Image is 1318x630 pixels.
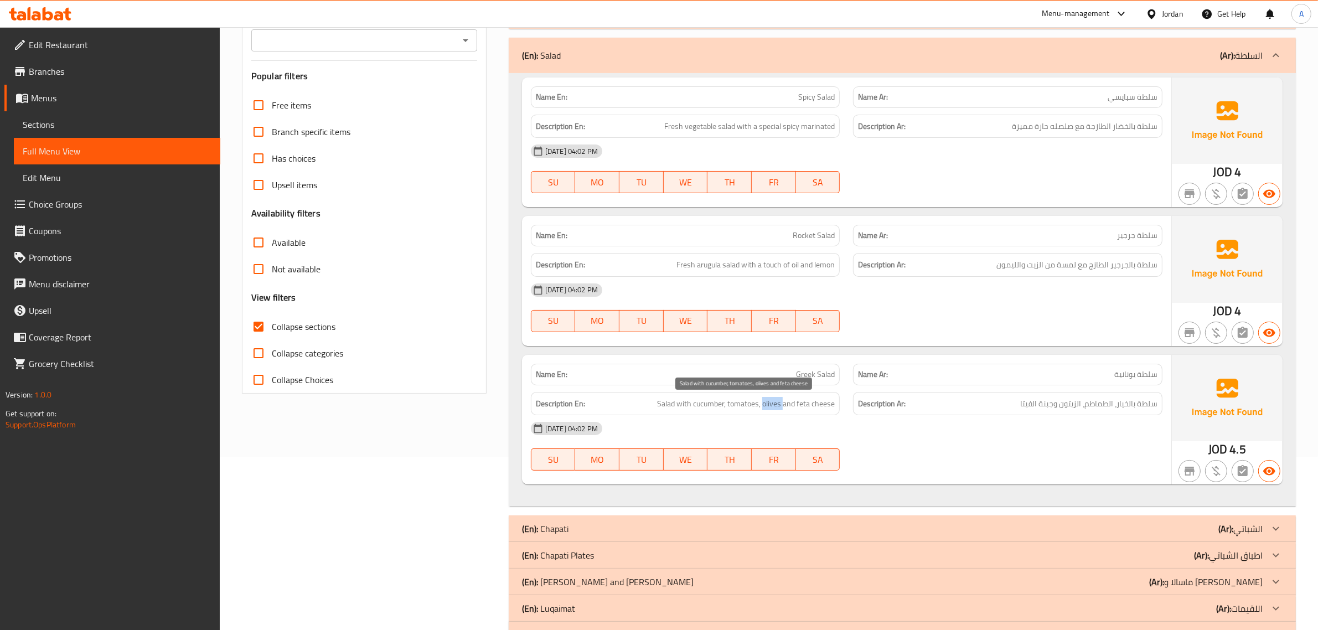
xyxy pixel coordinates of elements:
span: سلطة يونانية [1114,369,1157,380]
span: سلطة سبايسي [1108,91,1157,103]
button: Open [458,33,473,48]
button: SU [531,448,576,471]
span: WE [668,174,704,190]
span: Coupons [29,224,211,237]
span: Branches [29,65,211,78]
p: Salad [522,49,561,62]
span: SU [536,313,571,329]
button: Not branch specific item [1179,322,1201,344]
b: (En): [522,520,538,537]
span: Collapse Choices [272,373,333,386]
span: Has choices [272,152,316,165]
span: MO [580,452,615,468]
span: Grocery Checklist [29,357,211,370]
a: Choice Groups [4,191,220,218]
a: Full Menu View [14,138,220,164]
button: SA [796,448,840,471]
p: Chapati Plates [522,549,594,562]
strong: Description En: [536,397,585,411]
span: WE [668,313,704,329]
a: Branches [4,58,220,85]
button: TU [619,310,664,332]
img: Ae5nvW7+0k+MAAAAAElFTkSuQmCC [1172,355,1283,441]
div: Menu-management [1042,7,1110,20]
span: Available [272,236,306,249]
span: [DATE] 04:02 PM [541,146,602,157]
h3: View filters [251,291,296,304]
button: Not branch specific item [1179,183,1201,205]
span: A [1299,8,1304,20]
strong: Name En: [536,369,567,380]
img: Ae5nvW7+0k+MAAAAAElFTkSuQmCC [1172,216,1283,302]
button: Purchased item [1205,183,1227,205]
b: (En): [522,47,538,64]
span: Spicy Salad [798,91,835,103]
button: Available [1258,183,1280,205]
strong: Description En: [536,120,585,133]
span: Edit Menu [23,171,211,184]
span: [DATE] 04:02 PM [541,424,602,434]
span: سلطة بالخضار الطازجة مع صلصله حارة مميزة [1012,120,1157,133]
a: Edit Menu [14,164,220,191]
b: (En): [522,547,538,564]
b: (En): [522,574,538,590]
p: اطباق الشباتي [1194,549,1263,562]
span: TU [624,174,659,190]
span: TU [624,313,659,329]
button: SU [531,310,576,332]
button: Purchased item [1205,460,1227,482]
button: FR [752,171,796,193]
span: SA [800,452,836,468]
span: SA [800,174,836,190]
button: MO [575,310,619,332]
span: Full Menu View [23,144,211,158]
div: (En): Hot Drinks(Ar):المشروبات الساخنة [509,73,1296,507]
span: 1.0.0 [34,388,51,402]
div: Jordan [1162,8,1183,20]
span: Free items [272,99,311,112]
div: (En): [PERSON_NAME] and [PERSON_NAME](Ar):ماسالا و [PERSON_NAME] [509,569,1296,595]
p: Chapati [522,522,568,535]
span: سلطة بالجرجير الطازج مع لمسة من الزيت والليمون [996,258,1157,272]
strong: Name Ar: [858,369,888,380]
b: (Ar): [1216,600,1231,617]
button: WE [664,171,708,193]
b: (En): [522,600,538,617]
h3: Popular filters [251,70,477,82]
button: TH [707,448,752,471]
span: TH [712,313,747,329]
b: (Ar): [1218,520,1233,537]
button: FR [752,310,796,332]
span: سلطة جرجير [1117,230,1157,241]
button: FR [752,448,796,471]
button: MO [575,171,619,193]
button: WE [664,310,708,332]
span: FR [756,313,792,329]
span: 4.5 [1229,438,1245,460]
button: TU [619,448,664,471]
span: Edit Restaurant [29,38,211,51]
span: Greek Salad [796,369,835,380]
a: Sections [14,111,220,138]
strong: Description Ar: [858,258,906,272]
button: Available [1258,460,1280,482]
button: SU [531,171,576,193]
button: Not branch specific item [1179,460,1201,482]
b: (Ar): [1220,47,1235,64]
span: Menu disclaimer [29,277,211,291]
span: FR [756,174,792,190]
p: اللقيمات [1216,602,1263,615]
div: (En): Salad(Ar):السلطة [509,38,1296,73]
span: Sections [23,118,211,131]
a: Menu disclaimer [4,271,220,297]
strong: Name Ar: [858,230,888,241]
a: Menus [4,85,220,111]
span: Fresh arugula salad with a touch of oil and lemon [676,258,835,272]
span: JOD [1213,300,1232,322]
button: Not has choices [1232,322,1254,344]
strong: Name Ar: [858,91,888,103]
span: Collapse sections [272,320,335,333]
button: Not has choices [1232,460,1254,482]
p: الشباتي [1218,522,1263,535]
span: Choice Groups [29,198,211,211]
